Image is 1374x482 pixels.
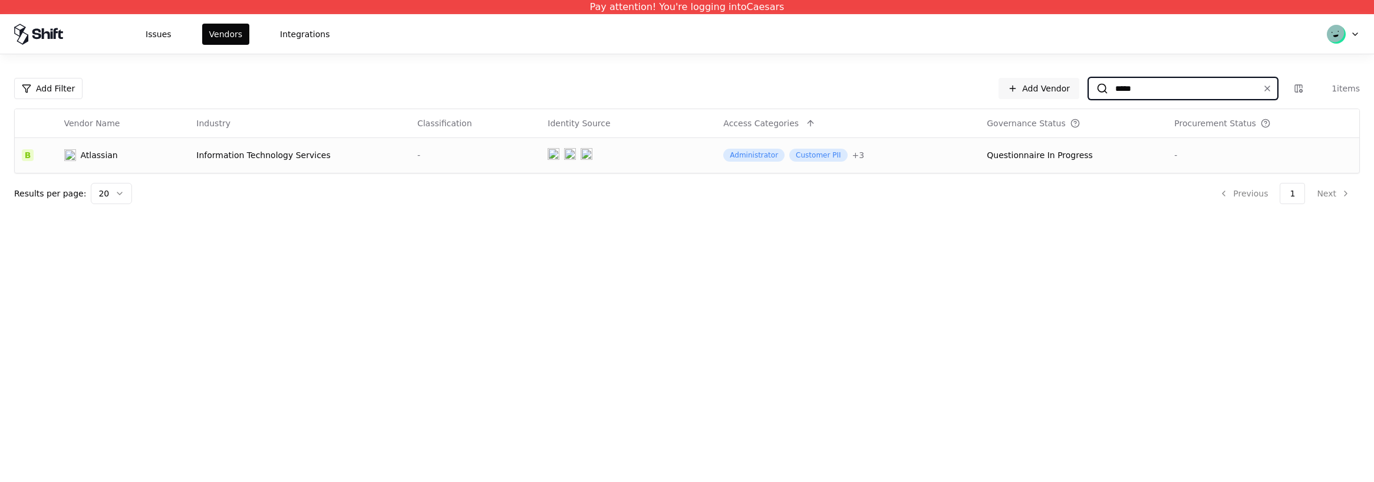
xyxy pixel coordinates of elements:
button: +3 [852,149,865,161]
img: microsoft365.com [564,148,576,160]
div: B [22,149,34,161]
div: Governance Status [987,117,1066,129]
a: Add Vendor [999,78,1079,99]
button: Integrations [273,24,337,45]
div: Identity Source [548,117,610,129]
nav: pagination [1210,183,1360,204]
div: Customer PII [789,149,847,162]
div: + 3 [852,149,865,161]
img: okta.com [581,148,592,160]
div: Vendor Name [64,117,120,129]
div: Information Technology Services [196,149,403,161]
div: Classification [417,117,472,129]
button: 1 [1280,183,1305,204]
div: Atlassian [81,149,118,161]
button: Vendors [202,24,249,45]
div: - [1174,149,1352,161]
div: Procurement Status [1174,117,1256,129]
div: Access Categories [723,117,799,129]
p: Results per page: [14,188,86,199]
div: Administrator [723,149,785,162]
div: Industry [196,117,230,129]
button: Add Filter [14,78,83,99]
div: Questionnaire In Progress [987,149,1093,161]
button: Issues [139,24,179,45]
img: Atlassian [64,149,76,161]
div: 1 items [1313,83,1360,94]
div: - [417,149,533,161]
img: entra.microsoft.com [548,148,559,160]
